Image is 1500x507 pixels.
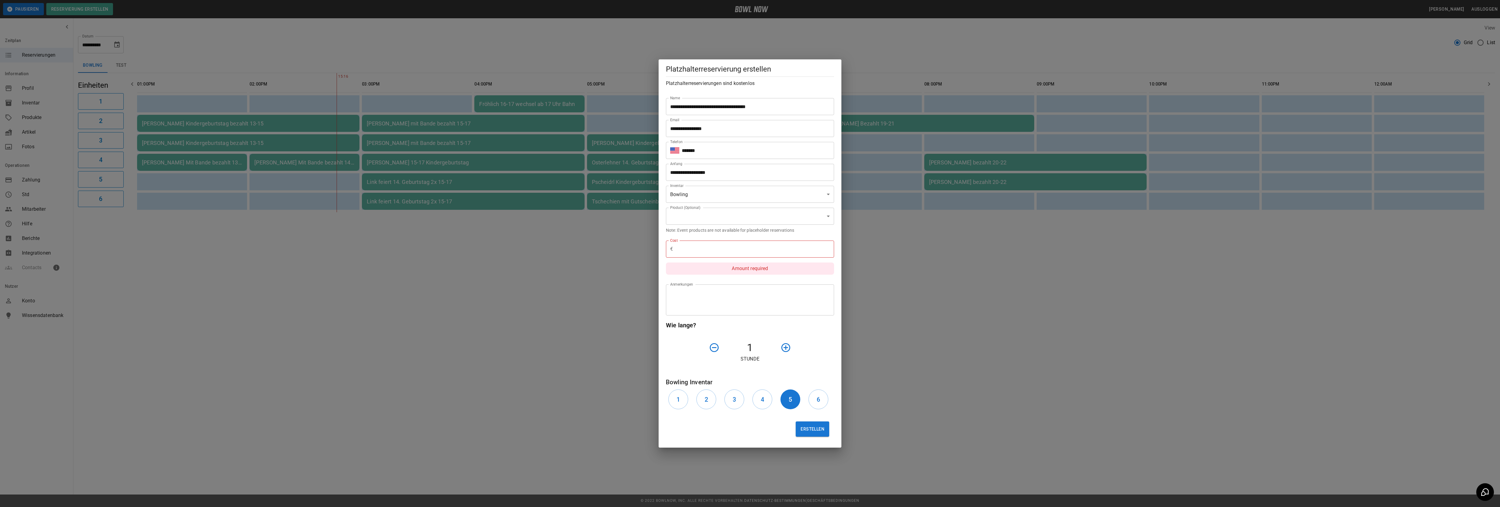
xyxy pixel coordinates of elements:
p: Note: Event products are not available for placeholder reservations [666,227,834,233]
h6: 5 [789,395,792,404]
p: Stunde [666,355,834,363]
button: 1 [668,389,688,409]
button: Select country [670,146,679,155]
h6: 4 [761,395,764,404]
button: 6 [808,389,828,409]
h4: 1 [722,341,778,354]
p: € [670,245,673,253]
h6: 6 [817,395,820,404]
h6: 1 [677,395,680,404]
button: Erstellen [796,421,829,437]
button: 2 [696,389,716,409]
h6: Wie lange? [666,320,834,330]
h6: 3 [733,395,736,404]
h6: Bowling Inventar [666,377,834,387]
label: Anfang [670,161,682,166]
div: Bowling [666,186,834,203]
h6: 2 [705,395,708,404]
label: Telefon [670,139,683,144]
button: 4 [752,389,772,409]
p: Amount required [666,262,834,275]
button: 3 [724,389,744,409]
h5: Platzhalterreservierung erstellen [666,64,834,74]
h6: Platzhalterreservierungen sind kostenlos [666,79,834,88]
div: ​ [666,208,834,225]
button: 5 [780,389,800,409]
input: Choose date, selected date is Oct 25, 2025 [666,164,830,181]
